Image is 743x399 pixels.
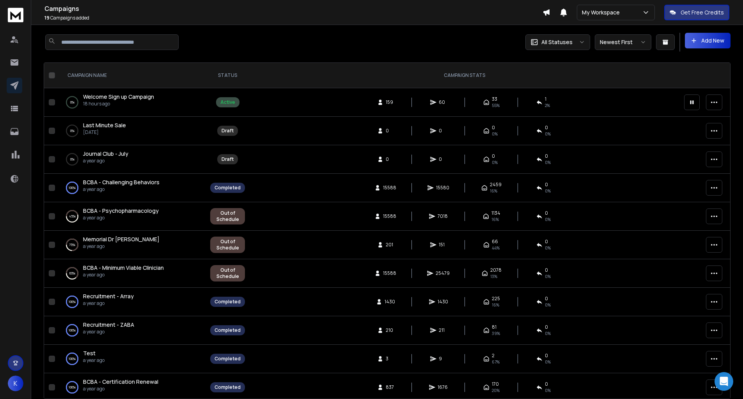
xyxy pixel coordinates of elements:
span: 201 [386,242,394,248]
a: Memorial Dr [PERSON_NAME] [83,235,160,243]
span: 15588 [383,270,396,276]
p: 100 % [69,298,76,306]
td: 100%Recruitment - Arraya year ago [58,288,206,316]
span: 19 [44,14,50,21]
span: 15588 [383,185,396,191]
td: 63%BCBA - Minimum Viable Cliniciana year ago [58,259,206,288]
button: K [8,376,23,391]
td: 100%Recruitment - ZABAa year ago [58,316,206,345]
span: 0 [545,153,548,159]
span: 1134 [491,210,500,216]
p: a year ago [83,158,128,164]
p: 100 % [69,326,76,334]
span: Journal Club - July [83,150,128,157]
h1: Campaigns [44,4,543,13]
span: 0 % [545,302,551,308]
a: BCBA - Psychopharmacology [83,207,159,215]
td: 45%BCBA - Psychopharmacologya year ago [58,202,206,231]
p: a year ago [83,300,134,306]
span: 0% [545,131,551,137]
a: Journal Club - July [83,150,128,158]
p: 0 % [70,98,74,106]
td: 100%Testa year ago [58,345,206,373]
span: 39 % [492,330,500,337]
span: 0 [545,210,548,216]
div: Completed [215,327,241,333]
p: 63 % [69,269,75,277]
p: 0 % [70,127,74,135]
span: 159 [386,99,394,105]
span: 0 % [545,359,551,365]
span: 0 % [545,387,551,394]
span: 1430 [385,299,395,305]
p: 75 % [69,241,75,249]
div: Out of Schedule [215,239,241,251]
span: 2078 [490,267,502,273]
span: 0% [492,159,498,166]
p: 45 % [69,212,76,220]
span: 0 [492,153,495,159]
span: 2 [492,353,495,359]
span: 0 [545,381,548,387]
span: 170 [492,381,499,387]
span: 1676 [438,384,448,390]
span: 0 % [545,273,551,280]
span: 0 % [545,330,551,337]
th: STATUS [206,63,250,88]
a: Recruitment - Array [83,292,134,300]
div: Draft [222,156,234,162]
p: My Workspace [582,9,623,16]
span: 210 [386,327,394,333]
p: a year ago [83,357,105,363]
span: 0 [386,156,394,162]
div: Completed [215,185,241,191]
a: Last Minute Sale [83,121,126,129]
span: 67 % [492,359,500,365]
span: 0 [545,353,548,359]
span: 0 [439,156,447,162]
div: Out of Schedule [215,267,241,280]
span: 55 % [492,102,500,109]
span: 0 [492,125,495,131]
td: 0%Journal Club - Julya year ago [58,145,206,174]
span: 16 % [490,188,497,194]
span: 0 % [545,245,551,251]
p: 18 hours ago [83,101,154,107]
p: a year ago [83,329,134,335]
p: a year ago [83,186,160,192]
div: Active [220,99,235,105]
span: 81 [492,324,497,330]
p: 0 % [70,155,74,163]
span: 33 [492,96,497,102]
div: Out of Schedule [215,210,241,223]
span: 16 % [492,302,499,308]
p: [DATE] [83,129,126,135]
div: Draft [222,128,234,134]
span: 15580 [436,185,449,191]
span: 15588 [383,213,396,219]
span: 3 [386,356,394,362]
td: 100%BCBA - Challenging Behaviorsa year ago [58,174,206,202]
span: 0 [545,296,548,302]
a: BCBA - Certification Renewal [83,378,158,386]
span: 16 % [491,216,499,223]
span: 7018 [438,213,448,219]
th: CAMPAIGN STATS [250,63,679,88]
p: Campaigns added [44,15,543,21]
span: 2 % [545,102,550,109]
span: 225 [492,296,500,302]
img: logo [8,8,23,22]
span: 0 % [545,188,551,194]
span: BCBA - Challenging Behaviors [83,178,160,186]
span: Recruitment - ZABA [83,321,134,328]
td: 0%Welcome Sign up Campaign18 hours ago [58,88,206,117]
span: 44 % [492,245,500,251]
p: a year ago [83,215,159,221]
a: BCBA - Minimum Viable Clinician [83,264,164,272]
span: 25479 [436,270,450,276]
